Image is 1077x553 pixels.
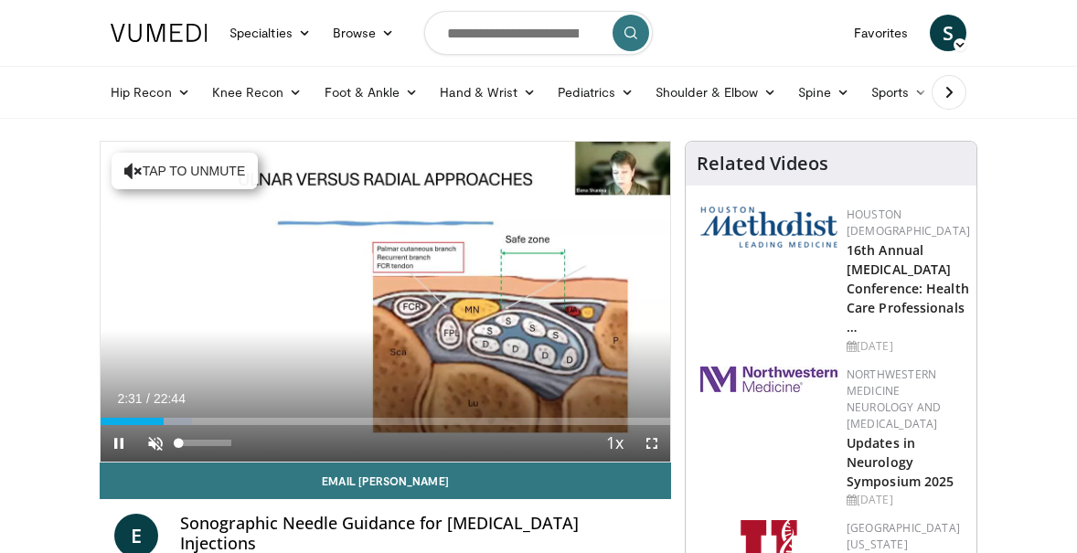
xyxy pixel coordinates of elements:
[322,15,406,51] a: Browse
[201,74,314,111] a: Knee Recon
[219,15,322,51] a: Specialties
[697,153,828,175] h4: Related Videos
[100,74,201,111] a: Hip Recon
[180,514,656,553] h4: Sonographic Needle Guidance for [MEDICAL_DATA] Injections
[424,11,653,55] input: Search topics, interventions
[847,367,941,431] a: Northwestern Medicine Neurology and [MEDICAL_DATA]
[146,391,150,406] span: /
[847,338,970,355] div: [DATE]
[860,74,939,111] a: Sports
[700,207,837,248] img: 5e4488cc-e109-4a4e-9fd9-73bb9237ee91.png.150x105_q85_autocrop_double_scale_upscale_version-0.2.png
[547,74,645,111] a: Pediatrics
[117,391,142,406] span: 2:31
[847,492,962,508] div: [DATE]
[101,425,137,462] button: Pause
[847,207,970,239] a: Houston [DEMOGRAPHIC_DATA]
[314,74,430,111] a: Foot & Ankle
[597,425,634,462] button: Playback Rate
[178,440,230,446] div: Volume Level
[429,74,547,111] a: Hand & Wrist
[700,367,837,392] img: 2a462fb6-9365-492a-ac79-3166a6f924d8.png.150x105_q85_autocrop_double_scale_upscale_version-0.2.jpg
[847,241,969,335] a: 16th Annual [MEDICAL_DATA] Conference: Health Care Professionals …
[930,15,966,51] a: S
[101,142,670,462] video-js: Video Player
[787,74,859,111] a: Spine
[634,425,670,462] button: Fullscreen
[111,24,208,42] img: VuMedi Logo
[112,153,258,189] button: Tap to unmute
[847,434,954,490] a: Updates in Neurology Symposium 2025
[843,15,919,51] a: Favorites
[645,74,787,111] a: Shoulder & Elbow
[154,391,186,406] span: 22:44
[137,425,174,462] button: Unmute
[100,463,671,499] a: Email [PERSON_NAME]
[101,418,670,425] div: Progress Bar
